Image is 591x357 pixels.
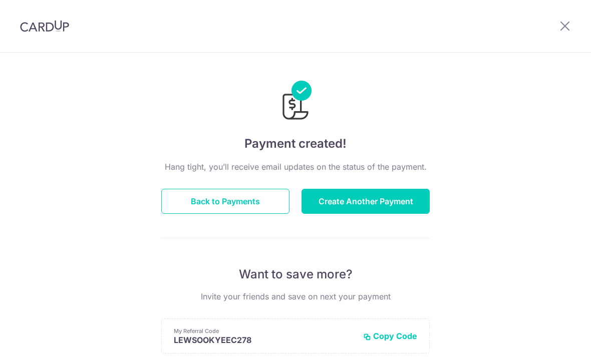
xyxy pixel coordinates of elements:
[161,290,430,302] p: Invite your friends and save on next your payment
[161,189,289,214] button: Back to Payments
[174,327,355,335] p: My Referral Code
[174,335,355,345] p: LEWSOOKYEEC278
[161,135,430,153] h4: Payment created!
[20,20,69,32] img: CardUp
[279,81,312,123] img: Payments
[161,266,430,282] p: Want to save more?
[161,161,430,173] p: Hang tight, you’ll receive email updates on the status of the payment.
[363,331,417,341] button: Copy Code
[302,189,430,214] button: Create Another Payment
